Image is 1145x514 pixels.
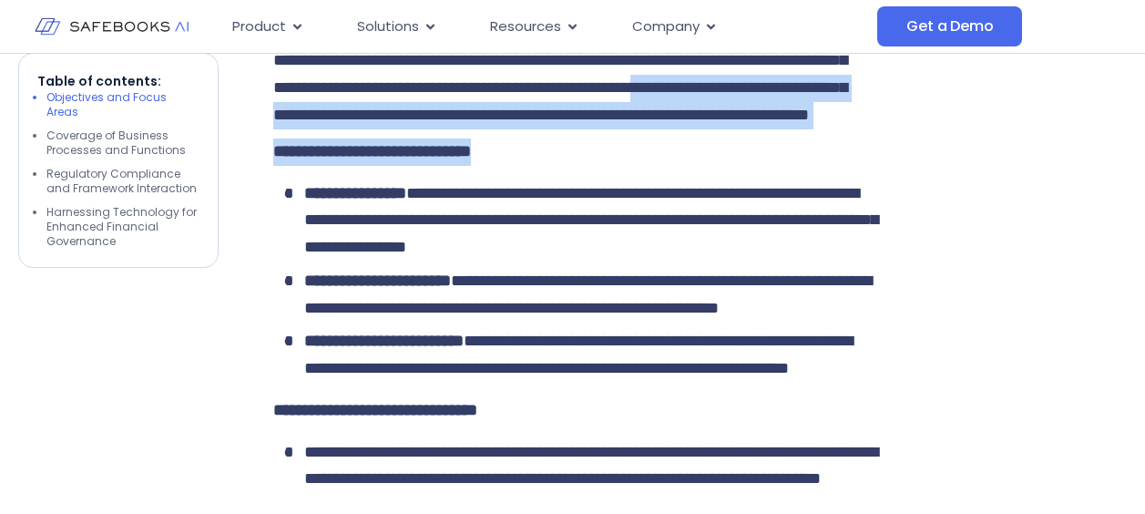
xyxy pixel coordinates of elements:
[46,167,199,196] li: Regulatory Compliance and Framework Interaction
[906,17,993,36] span: Get a Demo
[490,16,561,37] span: Resources
[232,16,286,37] span: Product
[877,6,1022,46] a: Get a Demo
[46,90,199,119] li: Objectives and Focus Areas
[46,205,199,249] li: Harnessing Technology for Enhanced Financial Governance
[632,16,700,37] span: Company
[357,16,419,37] span: Solutions
[218,9,877,45] div: Menu Toggle
[46,128,199,158] li: Coverage of Business Processes and Functions
[37,72,199,90] p: Table of contents:
[218,9,877,45] nav: Menu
